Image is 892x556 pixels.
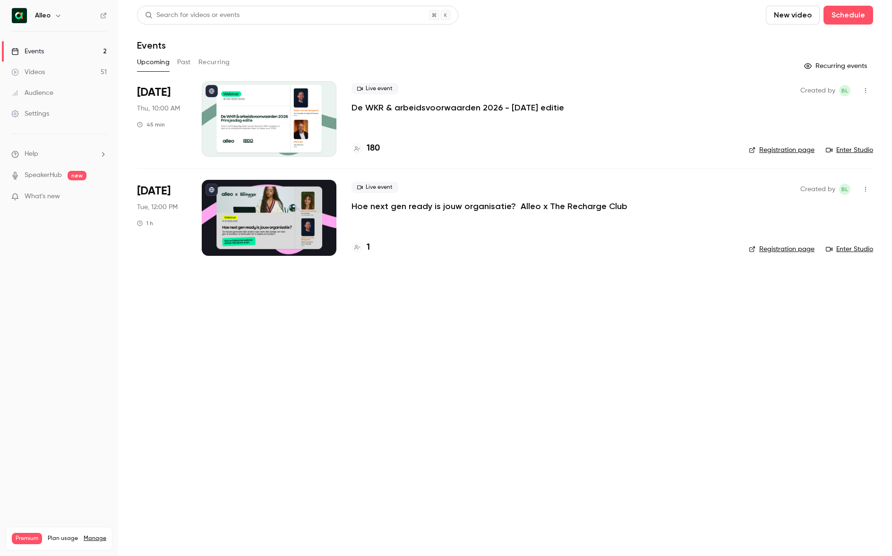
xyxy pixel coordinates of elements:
[12,533,42,544] span: Premium
[137,104,180,113] span: Thu, 10:00 AM
[766,6,820,25] button: New video
[839,184,850,195] span: Bernice Lohr
[48,535,78,542] span: Plan usage
[11,67,45,77] div: Videos
[11,149,107,159] li: help-dropdown-opener
[749,145,815,155] a: Registration page
[352,241,370,254] a: 1
[137,219,153,227] div: 1 h
[25,192,60,202] span: What's new
[177,55,191,70] button: Past
[137,81,187,157] div: Sep 18 Thu, 10:00 AM (Europe/Amsterdam)
[25,170,62,180] a: SpeakerHub
[12,8,27,23] img: Alleo
[800,184,835,195] span: Created by
[826,244,873,254] a: Enter Studio
[352,182,398,193] span: Live event
[84,535,106,542] a: Manage
[137,55,170,70] button: Upcoming
[839,85,850,96] span: Bernice Lohr
[35,11,51,20] h6: Alleo
[137,202,178,212] span: Tue, 12:00 PM
[800,59,873,74] button: Recurring events
[367,142,380,155] h4: 180
[198,55,230,70] button: Recurring
[11,88,53,98] div: Audience
[826,145,873,155] a: Enter Studio
[352,201,627,212] a: Hoe next gen ready is jouw organisatie? Alleo x The Recharge Club
[25,149,38,159] span: Help
[11,47,44,56] div: Events
[823,6,873,25] button: Schedule
[352,142,380,155] a: 180
[800,85,835,96] span: Created by
[137,40,166,51] h1: Events
[137,85,171,100] span: [DATE]
[352,102,564,113] a: De WKR & arbeidsvoorwaarden 2026 - [DATE] editie
[68,171,86,180] span: new
[137,121,165,128] div: 45 min
[95,193,107,201] iframe: Noticeable Trigger
[749,244,815,254] a: Registration page
[137,180,187,255] div: Oct 14 Tue, 12:00 PM (Europe/Amsterdam)
[841,85,848,96] span: BL
[145,10,240,20] div: Search for videos or events
[352,83,398,94] span: Live event
[137,184,171,199] span: [DATE]
[11,109,49,118] div: Settings
[841,184,848,195] span: BL
[367,241,370,254] h4: 1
